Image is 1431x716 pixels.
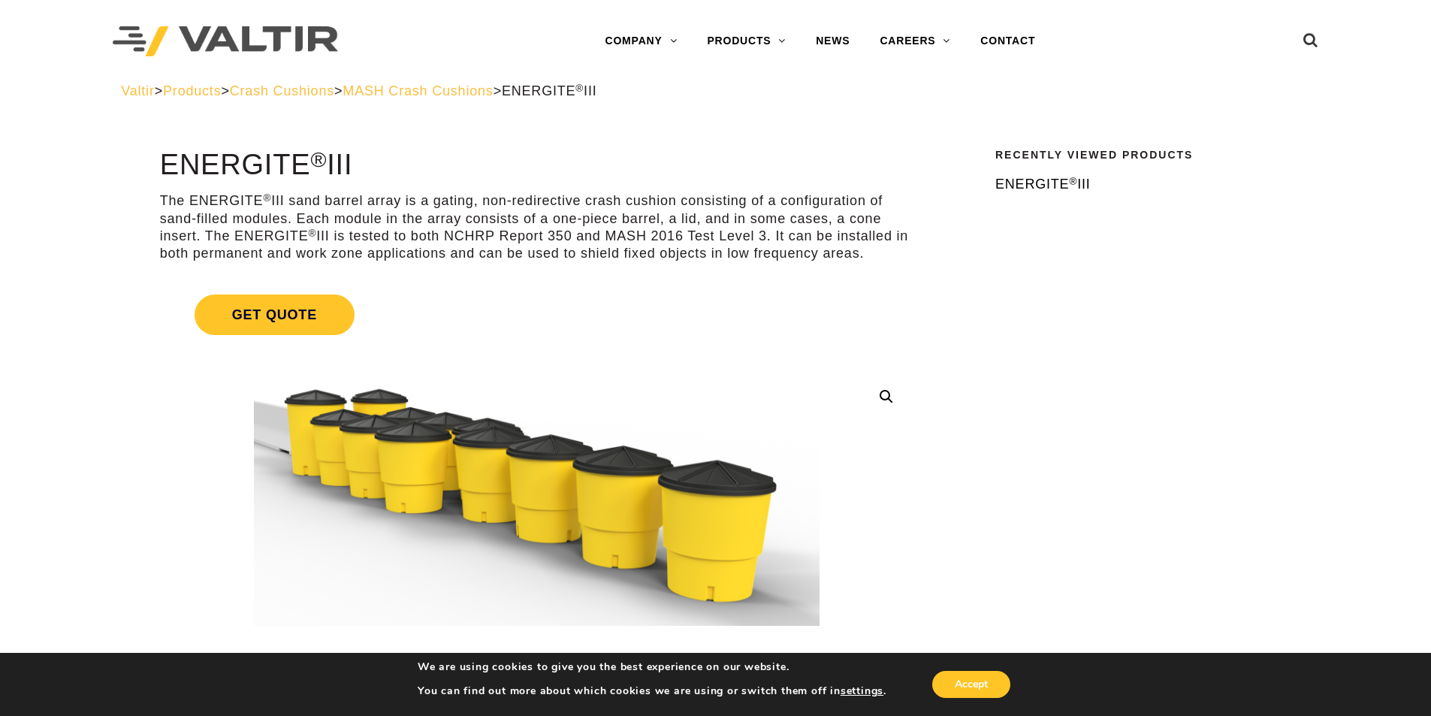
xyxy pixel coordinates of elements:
sup: ® [310,147,327,171]
img: Valtir [113,26,338,57]
a: NEWS [801,26,865,56]
h2: Recently Viewed Products [995,150,1300,161]
h1: ENERGITE III [160,150,913,181]
a: Get Quote [160,276,913,353]
a: PRODUCTS [692,26,801,56]
a: ENERGITE®III [995,176,1300,193]
a: Crash Cushions [230,83,334,98]
p: We are using cookies to give you the best experience on our website. [418,660,886,674]
sup: ® [575,83,584,94]
p: The ENERGITE III sand barrel array is a gating, non-redirective crash cushion consisting of a con... [160,192,913,263]
a: CONTACT [965,26,1050,56]
button: Accept [932,671,1010,698]
p: You can find out more about which cookies we are using or switch them off in . [418,684,886,698]
sup: ® [308,228,316,239]
a: MASH Crash Cushions [343,83,493,98]
span: ENERGITE III [502,83,597,98]
sup: ® [1069,176,1077,187]
span: ENERGITE III [995,177,1091,192]
a: Valtir [121,83,154,98]
div: > > > > [121,83,1310,100]
sup: ® [263,192,271,204]
a: COMPANY [590,26,692,56]
span: Get Quote [195,295,355,335]
a: CAREERS [865,26,965,56]
button: settings [841,684,883,698]
a: Products [163,83,221,98]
